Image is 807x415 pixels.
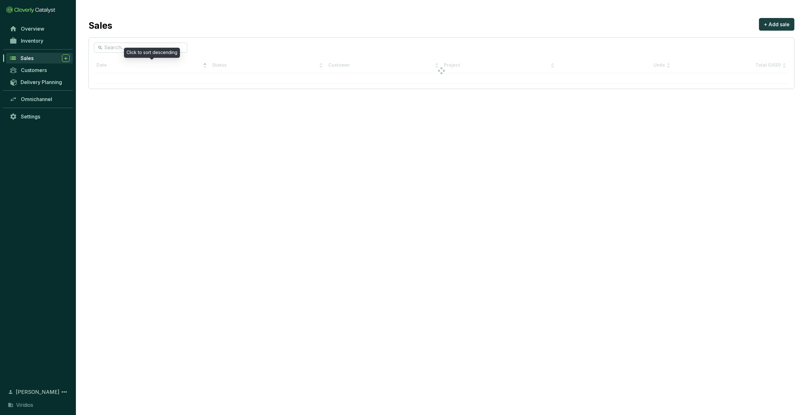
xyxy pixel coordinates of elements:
span: Delivery Planning [21,79,62,85]
span: Inventory [21,38,43,44]
input: Search... [104,44,178,51]
a: Customers [6,65,73,75]
span: + Add sale [764,21,790,28]
h2: Sales [89,19,112,32]
div: Click to sort descending [124,48,180,58]
button: + Add sale [759,18,794,31]
a: Delivery Planning [6,77,73,87]
a: Overview [6,23,73,34]
span: Overview [21,26,44,32]
a: Settings [6,111,73,122]
a: Inventory [6,35,73,46]
span: Customers [21,67,47,73]
span: Settings [21,113,40,120]
a: Omnichannel [6,94,73,105]
a: Sales [6,53,73,63]
span: Sales [21,55,34,61]
span: [PERSON_NAME] [16,388,59,396]
span: Viridios [16,401,33,409]
span: Omnichannel [21,96,52,102]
